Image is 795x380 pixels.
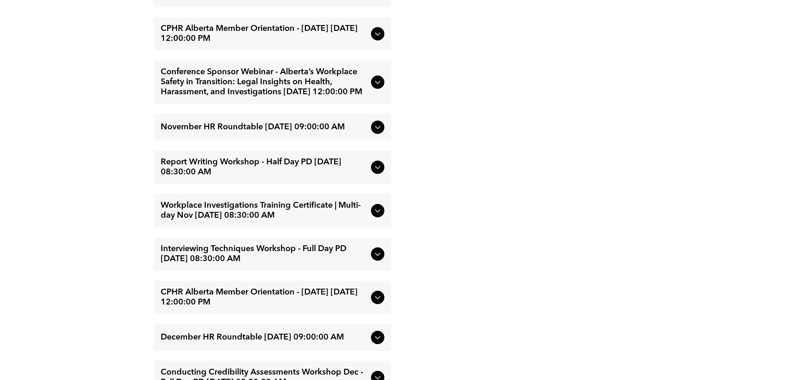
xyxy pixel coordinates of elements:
span: Workplace Investigations Training Certificate | Multi-day Nov [DATE] 08:30:00 AM [161,201,368,221]
span: Report Writing Workshop - Half Day PD [DATE] 08:30:00 AM [161,157,368,177]
span: Conference Sponsor Webinar - Alberta’s Workplace Safety in Transition: Legal Insights on Health, ... [161,67,368,97]
span: December HR Roundtable [DATE] 09:00:00 AM [161,332,368,342]
span: Interviewing Techniques Workshop - Full Day PD [DATE] 08:30:00 AM [161,244,368,264]
span: CPHR Alberta Member Orientation - [DATE] [DATE] 12:00:00 PM [161,287,368,307]
span: CPHR Alberta Member Orientation - [DATE] [DATE] 12:00:00 PM [161,24,368,44]
span: November HR Roundtable [DATE] 09:00:00 AM [161,122,368,132]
